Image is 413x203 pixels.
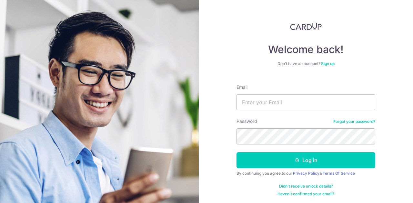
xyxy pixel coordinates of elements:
label: Email [237,84,247,90]
div: By continuing you agree to our & [237,171,375,176]
a: Didn't receive unlock details? [279,184,333,189]
img: CardUp Logo [290,23,322,30]
a: Terms Of Service [323,171,355,176]
a: Privacy Policy [293,171,319,176]
div: Don’t have an account? [237,61,375,66]
button: Log in [237,152,375,168]
a: Forgot your password? [333,119,375,124]
label: Password [237,118,257,125]
a: Haven't confirmed your email? [277,191,334,197]
h4: Welcome back! [237,43,375,56]
a: Sign up [321,61,335,66]
input: Enter your Email [237,94,375,110]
